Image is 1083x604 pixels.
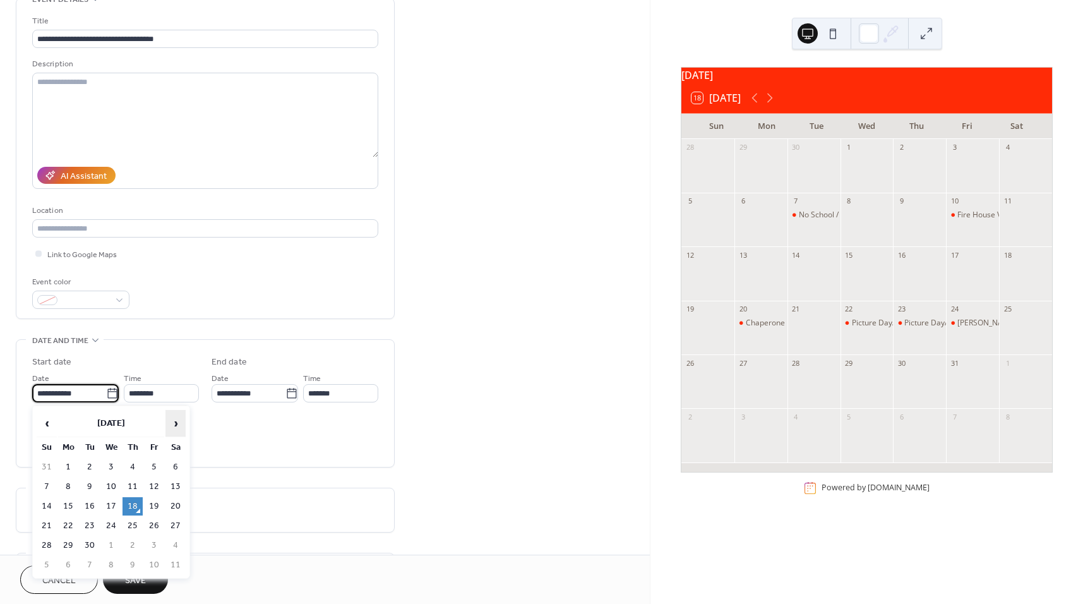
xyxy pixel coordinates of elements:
[738,412,748,421] div: 3
[852,318,962,329] div: Picture Day/Día de la fotografía
[101,517,121,535] td: 24
[893,318,946,329] div: Picture Day/Día de la fotografía
[144,536,164,555] td: 3
[897,143,906,152] div: 2
[80,497,100,516] td: 16
[791,196,801,206] div: 7
[685,250,695,260] div: 12
[946,210,999,220] div: Fire House Visit/ Visita a Casa de Bomberos
[844,358,854,368] div: 29
[741,114,791,139] div: Mon
[685,412,695,421] div: 2
[165,478,186,496] td: 13
[738,305,748,314] div: 20
[950,250,959,260] div: 17
[844,412,854,421] div: 5
[1003,143,1012,152] div: 4
[32,57,376,71] div: Description
[681,68,1052,83] div: [DATE]
[58,536,78,555] td: 29
[950,358,959,368] div: 31
[144,458,164,476] td: 5
[791,143,801,152] div: 30
[1003,250,1012,260] div: 18
[842,114,892,139] div: Wed
[691,114,741,139] div: Sun
[738,196,748,206] div: 6
[123,478,143,496] td: 11
[165,458,186,476] td: 6
[868,483,930,493] a: [DOMAIN_NAME]
[144,497,164,516] td: 19
[897,305,906,314] div: 23
[101,556,121,574] td: 8
[103,565,168,594] button: Save
[58,410,164,437] th: [DATE]
[950,196,959,206] div: 10
[37,478,57,496] td: 7
[144,438,164,457] th: Fr
[144,517,164,535] td: 26
[822,483,930,493] div: Powered by
[58,438,78,457] th: Mo
[123,556,143,574] td: 9
[58,478,78,496] td: 8
[101,497,121,516] td: 17
[80,556,100,574] td: 7
[123,438,143,457] th: Th
[844,143,854,152] div: 1
[101,438,121,457] th: We
[734,318,787,329] div: Chaperone Meeting/ Reunión de Acompañantes
[32,275,127,289] div: Event color
[791,305,801,314] div: 21
[1003,412,1012,421] div: 8
[738,250,748,260] div: 13
[123,536,143,555] td: 2
[844,305,854,314] div: 22
[738,143,748,152] div: 29
[791,412,801,421] div: 4
[165,497,186,516] td: 20
[165,517,186,535] td: 27
[992,114,1042,139] div: Sat
[897,358,906,368] div: 30
[685,305,695,314] div: 19
[125,574,146,588] span: Save
[950,305,959,314] div: 24
[20,565,98,594] button: Cancel
[791,250,801,260] div: 14
[165,536,186,555] td: 4
[144,478,164,496] td: 12
[791,358,801,368] div: 28
[124,372,141,385] span: Time
[892,114,942,139] div: Thu
[37,517,57,535] td: 21
[144,556,164,574] td: 10
[897,412,906,421] div: 6
[37,556,57,574] td: 5
[101,478,121,496] td: 10
[101,536,121,555] td: 1
[1003,196,1012,206] div: 11
[792,114,842,139] div: Tue
[101,458,121,476] td: 3
[1003,305,1012,314] div: 25
[58,556,78,574] td: 6
[904,318,1015,329] div: Picture Day/Día de la fotografía
[897,196,906,206] div: 9
[42,574,76,588] span: Cancel
[685,143,695,152] div: 28
[746,318,914,329] div: Chaperone Meeting/ Reunión de Acompañantes
[123,497,143,516] td: 18
[687,89,745,107] button: 18[DATE]
[37,167,116,184] button: AI Assistant
[844,196,854,206] div: 8
[32,204,376,217] div: Location
[841,318,894,329] div: Picture Day/Día de la fotografía
[942,114,991,139] div: Fri
[950,412,959,421] div: 7
[946,318,999,329] div: STYER Orchard Farm Trip/ Excursión a la granja y huerto STYER
[32,15,376,28] div: Title
[32,372,49,385] span: Date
